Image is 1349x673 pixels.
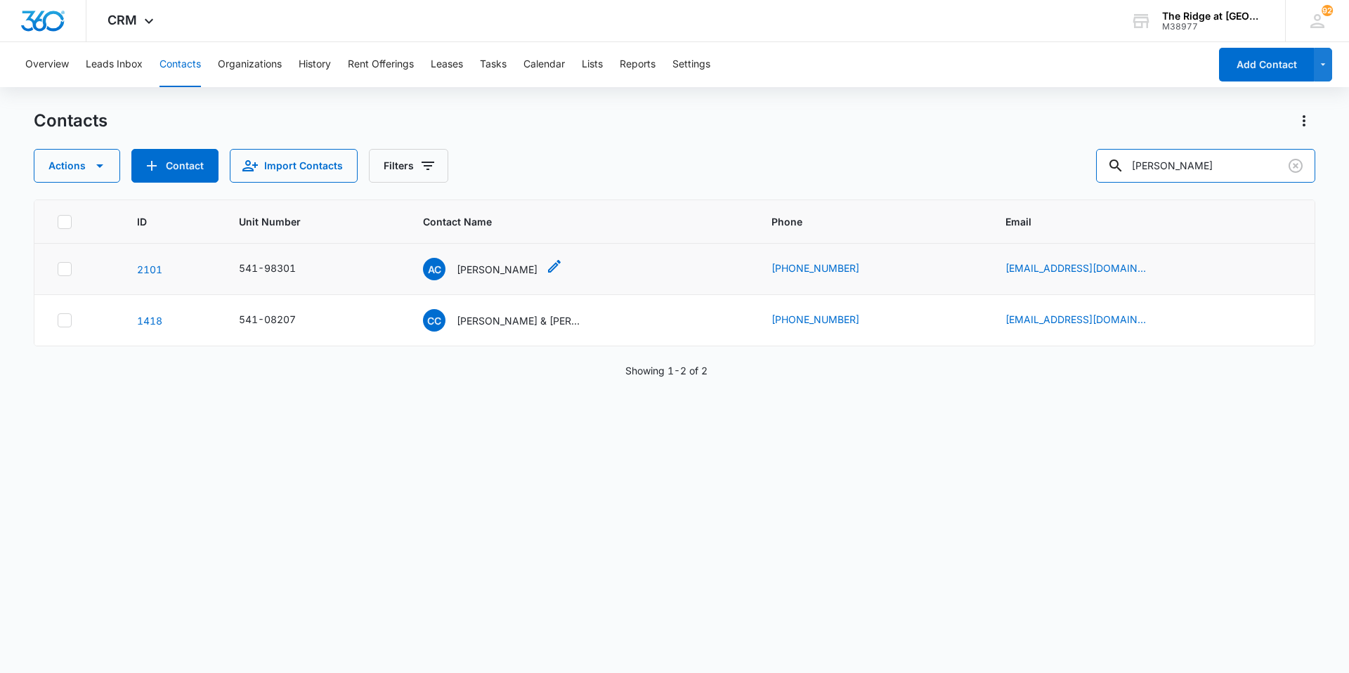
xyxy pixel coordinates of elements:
button: Organizations [218,42,282,87]
p: [PERSON_NAME] & [PERSON_NAME] [457,313,583,328]
button: Add Contact [131,149,219,183]
span: ID [137,214,185,229]
button: Settings [672,42,710,87]
span: Unit Number [239,214,389,229]
span: Email [1005,214,1272,229]
span: AC [423,258,445,280]
div: Contact Name - Andrea Cisneroz - Select to Edit Field [423,258,563,280]
span: 92 [1322,5,1333,16]
button: Lists [582,42,603,87]
h1: Contacts [34,110,107,131]
button: Import Contacts [230,149,358,183]
a: [PHONE_NUMBER] [771,261,859,275]
input: Search Contacts [1096,149,1315,183]
p: Showing 1-2 of 2 [625,363,708,378]
button: Leads Inbox [86,42,143,87]
div: Email - paulaandreamaya@gmail.com - Select to Edit Field [1005,312,1171,329]
div: Phone - (970) 505-8334 - Select to Edit Field [771,261,885,277]
button: Leases [431,42,463,87]
a: Navigate to contact details page for Andrea Cisneroz [137,263,162,275]
button: Reports [620,42,656,87]
button: Actions [34,149,120,183]
button: Rent Offerings [348,42,414,87]
div: Email - drecis3103@gmail.com - Select to Edit Field [1005,261,1171,277]
button: Actions [1293,110,1315,132]
div: 541-98301 [239,261,296,275]
span: Phone [771,214,951,229]
button: Add Contact [1219,48,1314,81]
div: notifications count [1322,5,1333,16]
button: Calendar [523,42,565,87]
button: Overview [25,42,69,87]
button: Clear [1284,155,1307,177]
a: [EMAIL_ADDRESS][DOMAIN_NAME] [1005,312,1146,327]
a: [EMAIL_ADDRESS][DOMAIN_NAME] [1005,261,1146,275]
button: History [299,42,331,87]
p: [PERSON_NAME] [457,262,537,277]
div: Contact Name - Camilo Carrasquilla Silva & Paula Andrea Espinal Maya - Select to Edit Field [423,309,608,332]
a: [PHONE_NUMBER] [771,312,859,327]
div: account id [1162,22,1265,32]
div: Unit Number - 541-08207 - Select to Edit Field [239,312,321,329]
div: Phone - (469) 226-4075 - Select to Edit Field [771,312,885,329]
button: Contacts [159,42,201,87]
button: Tasks [480,42,507,87]
div: 541-08207 [239,312,296,327]
span: Contact Name [423,214,717,229]
a: Navigate to contact details page for Camilo Carrasquilla Silva & Paula Andrea Espinal Maya [137,315,162,327]
div: account name [1162,11,1265,22]
span: CC [423,309,445,332]
span: CRM [107,13,137,27]
div: Unit Number - 541-98301 - Select to Edit Field [239,261,321,277]
button: Filters [369,149,448,183]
